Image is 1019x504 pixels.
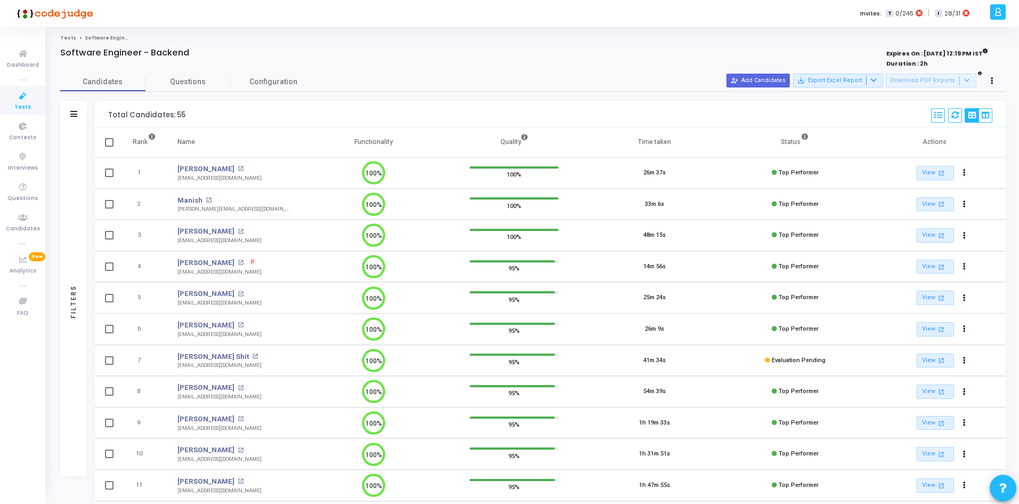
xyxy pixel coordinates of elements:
span: 95% [508,419,520,430]
td: 4 [122,251,167,283]
a: [PERSON_NAME] [177,414,234,425]
td: 2 [122,189,167,220]
button: Download PDF Reports [886,74,976,87]
div: [EMAIL_ADDRESS][DOMAIN_NAME] [177,455,262,463]
div: 48m 15s [643,231,666,240]
mat-icon: open_in_new [238,291,244,297]
button: Actions [957,353,972,368]
div: View Options [965,108,992,123]
a: [PERSON_NAME] [177,289,234,299]
td: 8 [122,376,167,407]
span: 100% [507,200,521,211]
button: Actions [957,478,972,493]
span: P [251,258,255,267]
div: 33m 6s [645,200,664,209]
button: Actions [957,166,972,181]
span: Top Performer [779,450,819,457]
span: 95% [508,482,520,492]
button: Actions [957,228,972,243]
a: [PERSON_NAME] [177,320,234,331]
td: 9 [122,407,167,439]
td: 3 [122,220,167,251]
div: 1h 47m 55s [639,481,670,490]
a: Manish [177,195,203,206]
mat-icon: open_in_new [238,166,244,172]
mat-icon: open_in_new [937,481,946,490]
mat-icon: open_in_new [238,322,244,328]
span: Top Performer [779,294,819,301]
div: [EMAIL_ADDRESS][DOMAIN_NAME] [177,174,262,182]
span: 0/246 [895,9,913,18]
a: [PERSON_NAME] [177,258,234,268]
a: [PERSON_NAME] [177,226,234,237]
div: [EMAIL_ADDRESS][DOMAIN_NAME] [177,331,262,339]
a: [PERSON_NAME] [177,382,234,393]
span: 95% [508,325,520,336]
div: 54m 39s [643,387,666,396]
mat-icon: open_in_new [937,325,946,334]
span: 95% [508,450,520,461]
a: View [917,447,954,461]
span: Dashboard [7,61,39,70]
span: Analytics [10,267,36,276]
span: Top Performer [779,325,819,332]
h4: Software Engineer - Backend [60,47,189,58]
td: 1 [122,157,167,189]
span: Interviews [8,164,38,173]
mat-icon: open_in_new [238,447,244,453]
span: 95% [508,294,520,305]
span: T [886,10,893,18]
a: View [917,166,954,180]
button: Actions [957,385,972,399]
td: 5 [122,282,167,314]
a: View [917,322,954,337]
mat-icon: open_in_new [937,199,946,209]
span: Contests [9,133,36,142]
span: Tests [14,103,31,112]
div: [EMAIL_ADDRESS][DOMAIN_NAME] [177,268,262,276]
div: 41m 34s [643,356,666,365]
a: View [917,228,954,243]
span: Candidates [60,76,145,87]
mat-icon: open_in_new [937,262,946,271]
th: Functionality [303,127,444,157]
div: [EMAIL_ADDRESS][DOMAIN_NAME] [177,362,262,370]
mat-icon: open_in_new [937,450,946,459]
span: Top Performer [779,263,819,270]
a: View [917,478,954,493]
span: Top Performer [779,201,819,207]
span: I [935,10,942,18]
div: 26m 9s [645,325,664,334]
span: New [29,252,45,261]
mat-icon: open_in_new [252,354,258,359]
th: Quality [444,127,585,157]
div: 1h 19m 33s [639,419,670,428]
mat-icon: open_in_new [937,169,946,178]
a: [PERSON_NAME] [177,164,234,174]
div: Time taken [638,136,671,148]
mat-icon: open_in_new [937,387,946,396]
div: [EMAIL_ADDRESS][DOMAIN_NAME] [177,393,262,401]
span: Evaluation Pending [772,357,826,364]
div: Filters [69,243,78,361]
span: Top Performer [779,482,819,489]
a: View [917,291,954,305]
a: View [917,354,954,368]
span: Questions [7,194,38,203]
mat-icon: open_in_new [937,419,946,428]
span: Top Performer [779,419,819,426]
span: Candidates [6,225,40,234]
a: [PERSON_NAME] Shit [177,351,249,362]
a: Tests [60,35,76,41]
mat-icon: open_in_new [937,293,946,302]
mat-icon: open_in_new [238,229,244,235]
div: 14m 56s [643,262,666,271]
a: View [917,260,954,274]
div: Name [177,136,195,148]
mat-icon: save_alt [797,77,805,84]
a: View [917,385,954,399]
a: [PERSON_NAME] [177,445,234,455]
span: 95% [508,356,520,367]
th: Actions [865,127,1006,157]
div: [EMAIL_ADDRESS][DOMAIN_NAME] [177,299,262,307]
